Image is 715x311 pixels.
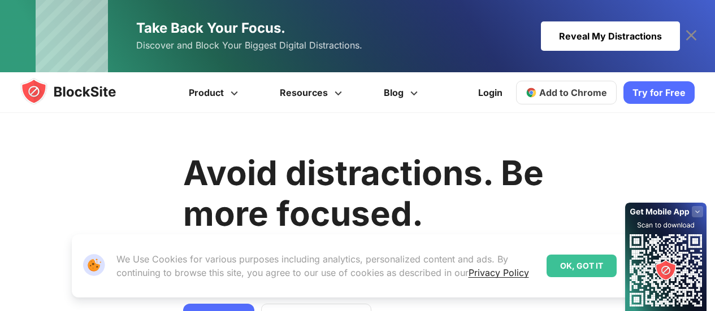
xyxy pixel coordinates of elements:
[539,87,607,98] span: Add to Chrome
[116,252,538,279] p: We Use Cookies for various purposes including analytics, personalized content and ads. By continu...
[541,21,680,51] div: Reveal My Distractions
[136,20,285,36] span: Take Back Your Focus.
[365,72,440,113] a: Blog
[471,79,509,106] a: Login
[136,37,362,54] span: Discover and Block Your Biggest Digital Distractions.
[183,152,544,234] h1: Avoid distractions. Be more focused.
[547,255,617,277] div: OK, GOT IT
[170,72,261,113] a: Product
[20,78,138,105] img: blocksite-icon.5d769676.svg
[261,72,365,113] a: Resources
[623,81,695,104] a: Try for Free
[526,87,537,98] img: chrome-icon.svg
[516,81,617,104] a: Add to Chrome
[469,267,529,278] a: Privacy Policy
